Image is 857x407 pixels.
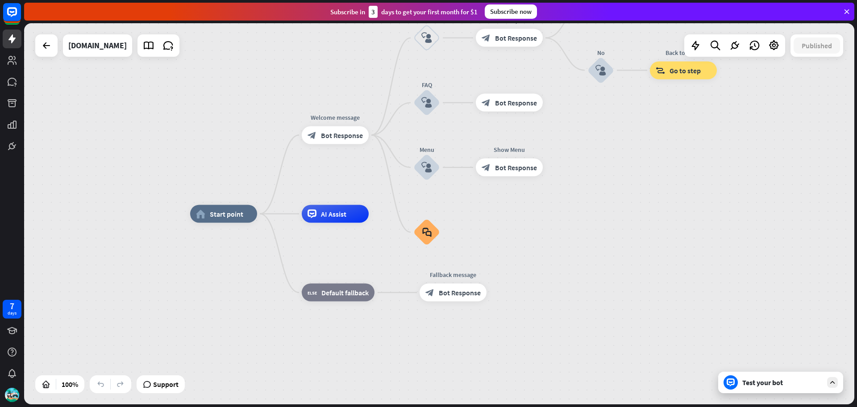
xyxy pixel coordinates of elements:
i: block_bot_response [482,163,491,172]
a: 7 days [3,300,21,319]
i: block_bot_response [308,130,316,139]
div: Subscribe in days to get your first month for $1 [330,6,478,18]
button: Published [794,38,840,54]
i: home_2 [196,210,205,218]
span: Bot Response [495,34,537,42]
i: block_bot_response [482,34,491,42]
span: Support [153,377,179,391]
div: Welcome message [295,113,375,122]
span: AI Assist [321,210,346,218]
div: Subscribe now [485,4,537,19]
div: Back to Menu [643,48,724,57]
i: block_faq [422,227,432,237]
div: 7 [10,302,14,310]
i: block_bot_response [482,98,491,107]
div: 3 [369,6,378,18]
i: block_user_input [595,65,606,76]
i: block_goto [656,66,665,75]
div: Show Menu [469,145,549,154]
div: Test your bot [742,378,823,387]
div: Menu [400,145,453,154]
i: block_user_input [421,97,432,108]
i: block_bot_response [425,288,434,297]
i: block_fallback [308,288,317,297]
div: No [574,48,628,57]
div: days [8,310,17,316]
span: Default fallback [321,288,369,297]
span: Bot Response [321,130,363,139]
span: Bot Response [495,98,537,107]
button: Open LiveChat chat widget [7,4,34,30]
div: mhadamahalunge-chakan.com [68,34,127,57]
div: Fallback message [413,270,493,279]
span: Bot Response [495,163,537,172]
span: Go to step [670,66,701,75]
div: 100% [59,377,81,391]
i: block_user_input [421,162,432,173]
span: Start point [210,210,243,218]
div: FAQ [400,80,453,89]
i: block_user_input [421,33,432,43]
span: Bot Response [439,288,481,297]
